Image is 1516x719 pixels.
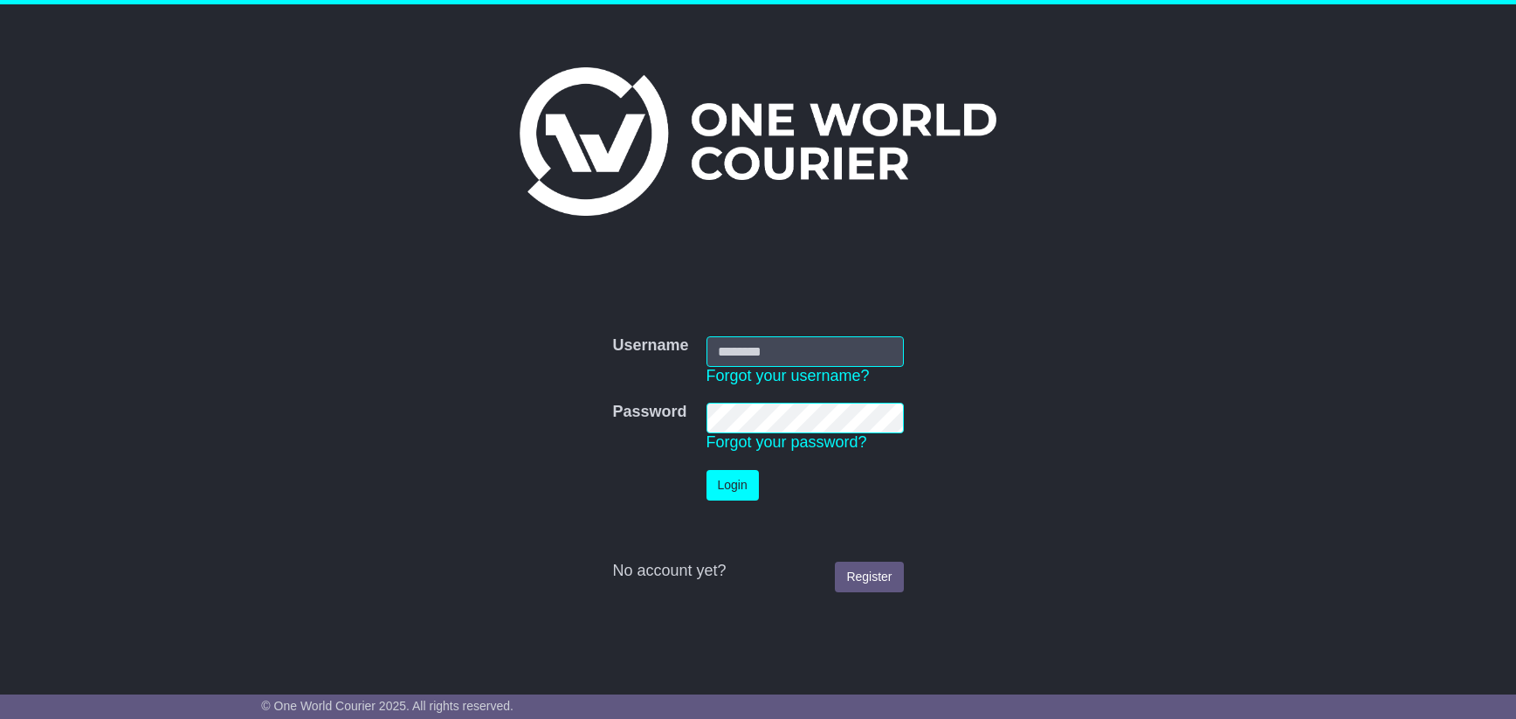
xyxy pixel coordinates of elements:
[261,699,513,713] span: © One World Courier 2025. All rights reserved.
[612,336,688,356] label: Username
[612,403,686,422] label: Password
[520,67,996,216] img: One World
[706,367,870,384] a: Forgot your username?
[706,470,759,501] button: Login
[612,562,903,581] div: No account yet?
[706,433,867,451] a: Forgot your password?
[835,562,903,592] a: Register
